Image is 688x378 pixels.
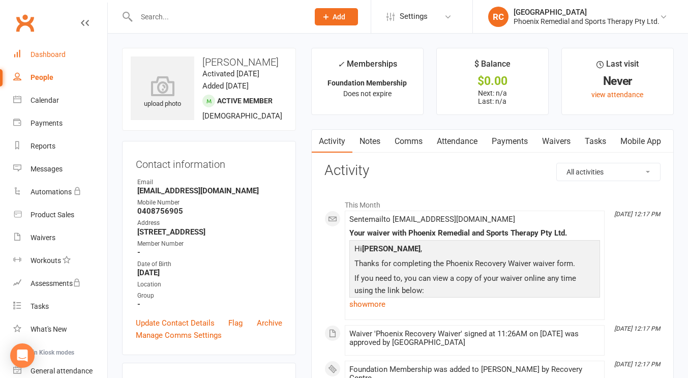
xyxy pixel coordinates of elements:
span: Add [333,13,345,21]
div: Assessments [31,279,81,287]
a: Activity [312,130,352,153]
span: Does not expire [343,90,392,98]
p: If you need to, you can view a copy of your waiver online any time using the link below: [352,272,597,299]
a: Payments [13,112,107,135]
strong: [STREET_ADDRESS] [137,227,282,237]
a: Update Contact Details [136,317,215,329]
div: Date of Birth [137,259,282,269]
div: General attendance [31,367,93,375]
strong: 0408756905 [137,207,282,216]
div: Email [137,178,282,187]
div: Last visit [596,57,639,76]
a: Reports [13,135,107,158]
a: Messages [13,158,107,181]
h3: Activity [324,163,661,179]
strong: - [137,248,282,257]
div: Reports [31,142,55,150]
div: Workouts [31,256,61,265]
div: Waivers [31,234,55,242]
div: upload photo [131,76,194,109]
div: $0.00 [446,76,539,86]
div: Member Number [137,239,282,249]
div: [GEOGRAPHIC_DATA] [514,8,660,17]
i: [DATE] 12:17 PM [614,211,660,218]
div: Location [137,280,282,289]
div: Payments [31,119,63,127]
div: People [31,73,53,81]
a: Dashboard [13,43,107,66]
strong: [DATE] [137,268,282,277]
p: Next: n/a Last: n/a [446,89,539,105]
i: [DATE] 12:17 PM [614,361,660,368]
strong: [EMAIL_ADDRESS][DOMAIN_NAME] [137,186,282,195]
time: Activated [DATE] [202,69,259,78]
span: Active member [217,97,273,105]
div: Dashboard [31,50,66,59]
div: Product Sales [31,211,74,219]
input: Search... [133,10,302,24]
div: Automations [31,188,72,196]
div: Waiver 'Phoenix Recovery Waiver' signed at 11:26AM on [DATE] was approved by [GEOGRAPHIC_DATA] [349,330,600,347]
p: Thanks for completing the Phoenix Recovery Waiver waiver form. [352,257,597,272]
a: Notes [352,130,387,153]
a: Comms [387,130,430,153]
a: Tasks [578,130,613,153]
div: Memberships [338,57,397,76]
span: Sent email to [EMAIL_ADDRESS][DOMAIN_NAME] [349,215,515,224]
strong: - [137,300,282,309]
div: Mobile Number [137,198,282,208]
div: Address [137,218,282,228]
a: Attendance [430,130,485,153]
h3: Contact information [136,155,282,170]
div: What's New [31,325,67,333]
strong: [PERSON_NAME] [362,244,421,253]
div: Phoenix Remedial and Sports Therapy Pty Ltd. [514,17,660,26]
a: Waivers [535,130,578,153]
div: Your waiver with Phoenix Remedial and Sports Therapy Pty Ltd. [349,229,600,238]
button: Add [315,8,358,25]
span: Settings [400,5,428,28]
a: Waivers [13,226,107,249]
a: Assessments [13,272,107,295]
a: Manage Comms Settings [136,329,222,341]
i: ✓ [338,60,344,69]
a: Automations [13,181,107,203]
a: Clubworx [12,10,38,36]
a: view attendance [591,91,643,99]
a: Tasks [13,295,107,318]
div: Open Intercom Messenger [10,343,35,368]
a: Payments [485,130,535,153]
div: RC [488,7,508,27]
a: Mobile App [613,130,668,153]
i: [DATE] 12:17 PM [614,325,660,332]
a: Flag [228,317,243,329]
div: Calendar [31,96,59,104]
h3: [PERSON_NAME] [131,56,287,68]
a: What's New [13,318,107,341]
div: Tasks [31,302,49,310]
div: Group [137,291,282,301]
time: Added [DATE] [202,81,249,91]
div: $ Balance [474,57,511,76]
strong: Foundation Membership [327,79,407,87]
a: Archive [257,317,282,329]
li: This Month [324,194,661,211]
p: Hi , [352,243,597,257]
a: Workouts [13,249,107,272]
a: People [13,66,107,89]
div: Never [571,76,664,86]
a: show more [349,297,600,311]
div: Messages [31,165,63,173]
a: Calendar [13,89,107,112]
a: Product Sales [13,203,107,226]
span: [DEMOGRAPHIC_DATA] [202,111,282,121]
